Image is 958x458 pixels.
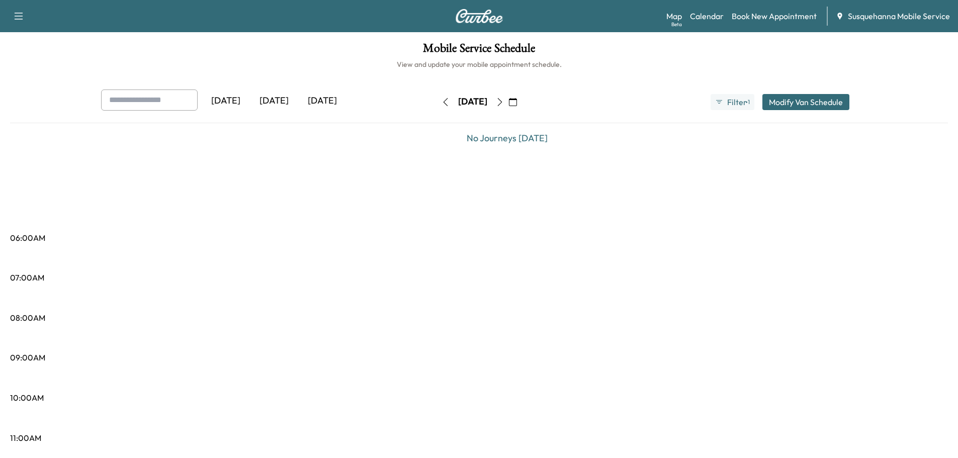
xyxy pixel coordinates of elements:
a: Book New Appointment [732,10,817,22]
p: 07:00AM [10,271,44,284]
div: Beta [671,21,682,28]
div: [DATE] [202,89,250,113]
p: 11:00AM [10,432,41,444]
span: ● [745,100,747,105]
button: Modify Van Schedule [762,94,849,110]
span: Susquehanna Mobile Service [848,10,950,22]
div: [DATE] [250,89,298,113]
h1: Mobile Service Schedule [10,42,948,59]
p: 10:00AM [10,392,44,404]
span: Filter [727,96,745,108]
a: Calendar [690,10,724,22]
img: Curbee Logo [455,9,503,23]
button: Filter●1 [711,94,754,110]
p: 06:00AM [10,232,45,244]
p: 09:00AM [10,351,45,363]
h6: View and update your mobile appointment schedule. [10,59,948,69]
div: [DATE] [458,96,487,108]
a: MapBeta [666,10,682,22]
p: 08:00AM [10,312,45,324]
div: [DATE] [298,89,346,113]
span: 1 [748,98,750,106]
